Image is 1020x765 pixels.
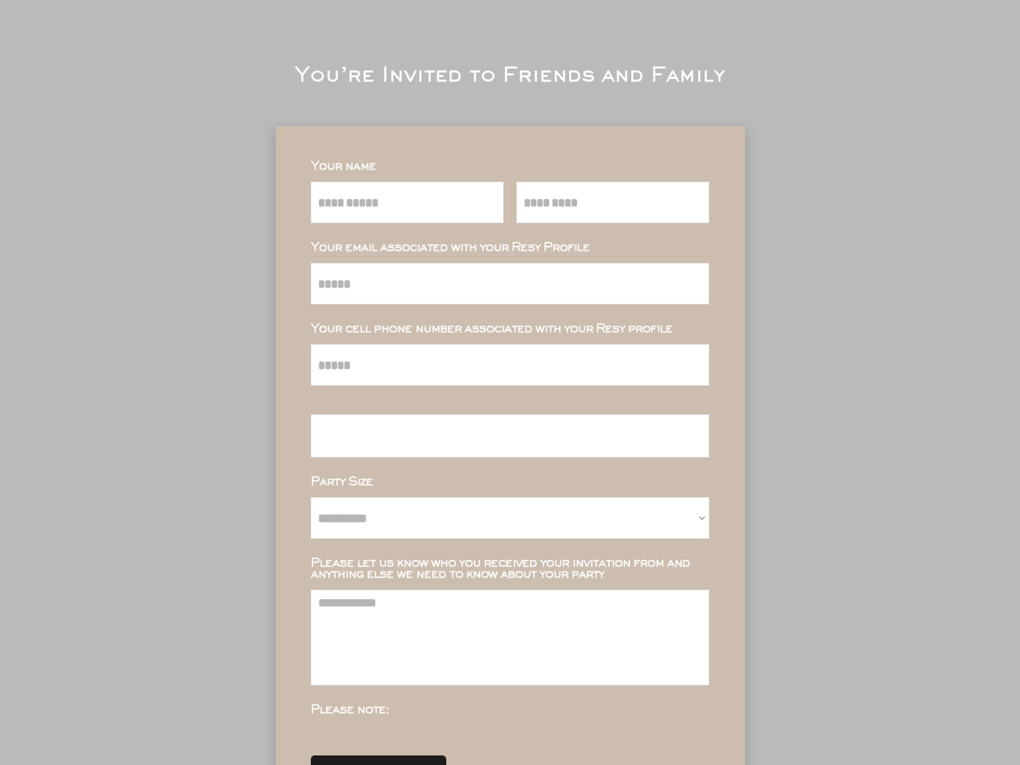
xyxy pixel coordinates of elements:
div: Please note: [311,704,709,716]
div: Party Size [311,477,709,488]
div: Your name [311,161,709,172]
div: Your cell phone number associated with your Resy profile [311,324,709,335]
div: Please let us know who you received your invitation from and anything else we need to know about ... [311,558,709,580]
div: You’re Invited to Friends and Family [295,67,725,86]
div: Your email associated with your Resy Profile [311,242,709,253]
